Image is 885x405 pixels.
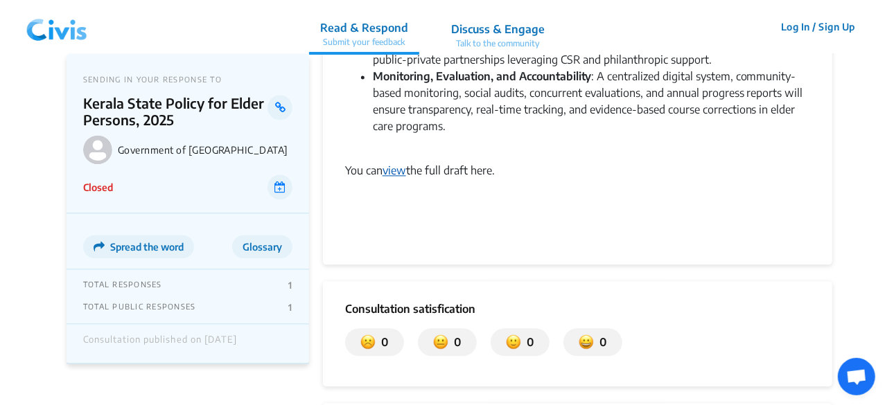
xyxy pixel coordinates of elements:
[21,6,93,48] img: navlogo.png
[83,235,194,258] button: Spread the word
[345,300,810,317] p: Consultation satisfication
[451,37,545,50] p: Talk to the community
[288,302,292,313] p: 1
[506,334,521,350] img: somewhat_satisfied.svg
[83,302,196,313] p: TOTAL PUBLIC RESPONSES
[83,75,292,84] p: SENDING IN YOUR RESPONSE TO
[373,68,810,151] li: : A centralized digital system, community-based monitoring, social audits, concurrent evaluations...
[521,334,534,350] p: 0
[110,241,184,253] span: Spread the word
[594,334,606,350] p: 0
[838,358,875,395] div: Open chat
[433,334,448,350] img: somewhat_dissatisfied.svg
[243,241,282,253] span: Glossary
[383,163,406,177] a: view
[376,334,388,350] p: 0
[320,36,408,48] p: Submit your feedback
[451,21,545,37] p: Discuss & Engage
[83,95,268,128] p: Kerala State Policy for Elder Persons, 2025
[83,334,237,352] div: Consultation published on [DATE]
[118,144,292,156] p: Government of [GEOGRAPHIC_DATA]
[232,235,292,258] button: Glossary
[772,16,864,37] button: Log In / Sign Up
[345,162,810,179] div: You can the full draft here.
[373,69,591,83] strong: Monitoring, Evaluation, and Accountability
[360,334,376,350] img: dissatisfied.svg
[83,180,113,195] p: Closed
[83,135,112,164] img: Government of Kerala logo
[288,280,292,291] p: 1
[579,334,594,350] img: satisfied.svg
[448,334,461,350] p: 0
[83,280,162,291] p: TOTAL RESPONSES
[320,19,408,36] p: Read & Respond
